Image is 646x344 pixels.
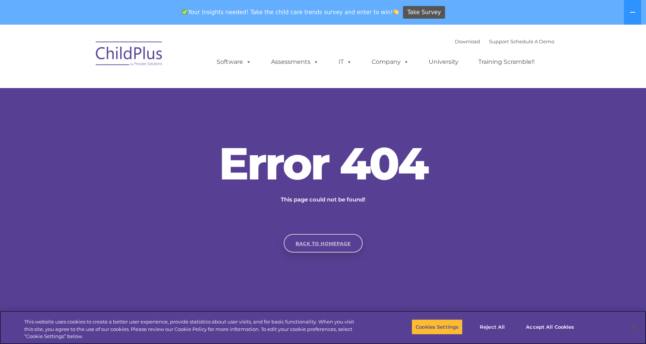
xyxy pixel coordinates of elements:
button: Close [626,319,642,335]
button: Cookies Settings [412,319,463,335]
a: Company [364,54,416,69]
a: IT [331,54,359,69]
font: | [455,38,554,44]
img: ✅ [182,9,188,15]
a: Download [455,38,480,44]
a: Assessments [264,54,326,69]
img: ChildPlus by Procare Solutions [92,36,167,74]
button: Reject All [469,319,516,335]
button: Accept All Cookies [522,319,578,335]
a: Take Survey [403,6,445,19]
p: This page could not be found! [245,195,401,204]
a: University [421,54,466,69]
div: This website uses cookies to create a better user experience, provide statistics about user visit... [24,318,355,340]
h2: Error 404 [211,141,435,186]
a: Back to homepage [284,234,363,253]
img: 👏 [393,9,399,15]
a: Software [209,54,259,69]
a: Training Scramble!! [471,54,542,69]
a: Schedule A Demo [510,38,554,44]
span: Take Survey [407,6,441,19]
span: Your insights needed! Take the child care trends survey and enter to win! [179,5,402,19]
a: Support [489,38,509,44]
